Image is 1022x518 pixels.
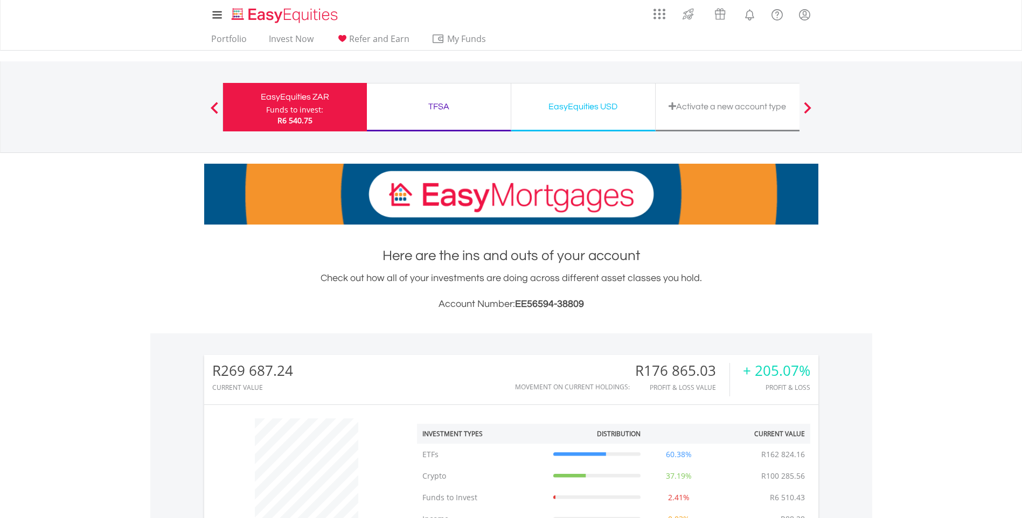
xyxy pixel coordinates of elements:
[736,3,763,24] a: Notifications
[277,115,312,125] span: R6 540.75
[417,444,548,465] td: ETFs
[711,5,729,23] img: vouchers-v2.svg
[417,465,548,487] td: Crypto
[662,99,793,114] div: Activate a new account type
[791,3,818,26] a: My Profile
[432,32,502,46] span: My Funds
[646,487,712,508] td: 2.41%
[230,6,342,24] img: EasyEquities_Logo.png
[646,3,672,20] a: AppsGrid
[646,465,712,487] td: 37.19%
[349,33,409,45] span: Refer and Earn
[712,424,810,444] th: Current Value
[373,99,504,114] div: TFSA
[515,299,584,309] span: EE56594-38809
[635,384,729,391] div: Profit & Loss Value
[204,246,818,265] h1: Here are the ins and outs of your account
[646,444,712,465] td: 60.38%
[204,297,818,312] h3: Account Number:
[266,104,323,115] div: Funds to invest:
[515,383,630,390] div: Movement on Current Holdings:
[204,164,818,225] img: EasyMortage Promotion Banner
[704,3,736,23] a: Vouchers
[204,271,818,312] div: Check out how all of your investments are doing across different asset classes you hold.
[265,33,318,50] a: Invest Now
[679,5,697,23] img: thrive-v2.svg
[417,424,548,444] th: Investment Types
[743,363,810,379] div: + 205.07%
[207,33,251,50] a: Portfolio
[597,429,641,438] div: Distribution
[227,3,342,24] a: Home page
[212,384,293,391] div: CURRENT VALUE
[653,8,665,20] img: grid-menu-icon.svg
[331,33,414,50] a: Refer and Earn
[212,363,293,379] div: R269 687.24
[763,3,791,24] a: FAQ's and Support
[635,363,729,379] div: R176 865.03
[764,487,810,508] td: R6 510.43
[518,99,649,114] div: EasyEquities USD
[417,487,548,508] td: Funds to Invest
[756,444,810,465] td: R162 824.16
[743,384,810,391] div: Profit & Loss
[756,465,810,487] td: R100 285.56
[230,89,360,104] div: EasyEquities ZAR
